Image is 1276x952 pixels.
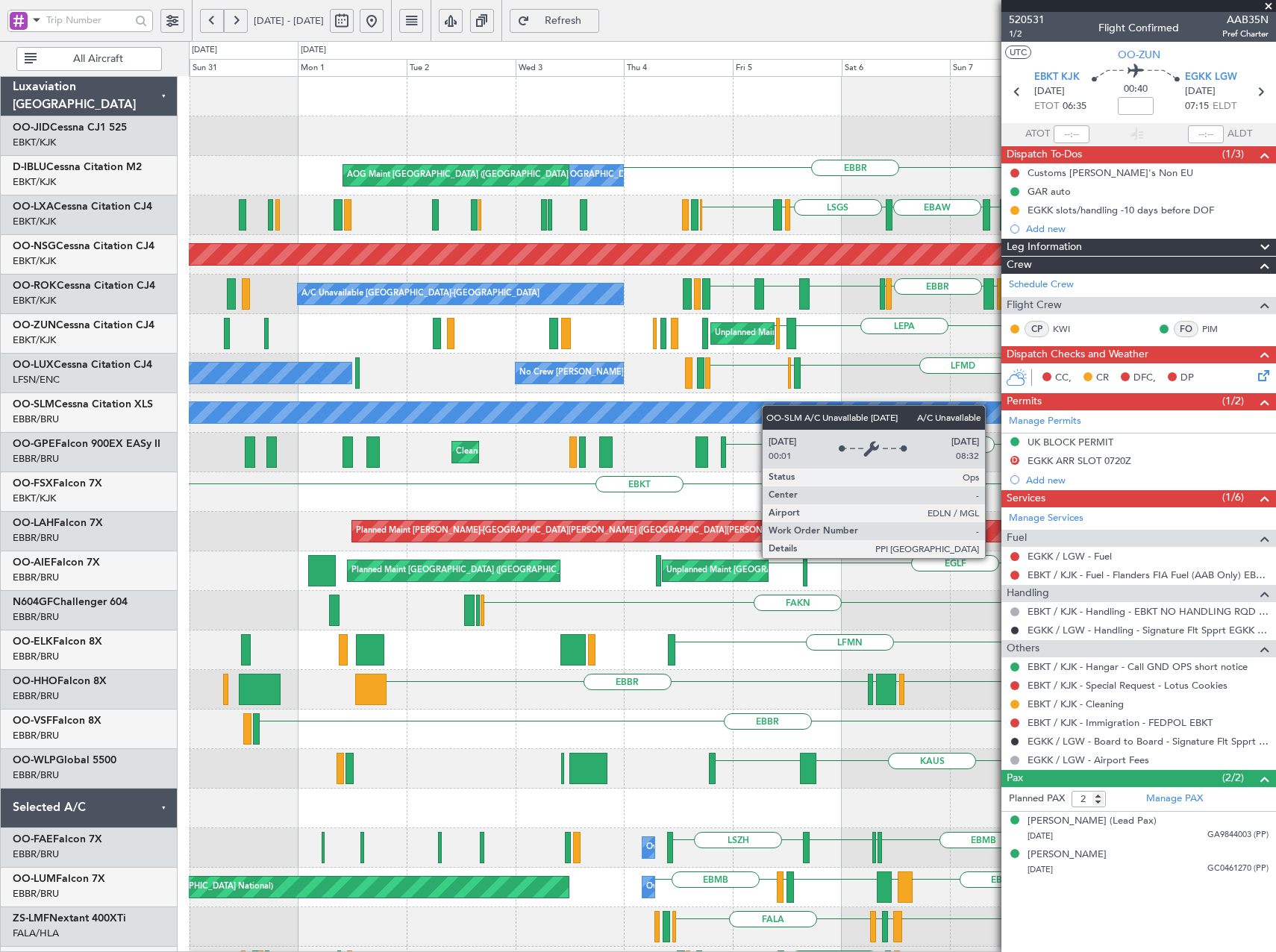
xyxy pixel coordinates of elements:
[13,874,105,884] a: OO-LUMFalcon 7X
[1028,814,1157,829] div: [PERSON_NAME] (Lead Pax)
[1028,754,1149,766] a: EGKK / LGW - Airport Fees
[1118,47,1160,63] span: OO-ZUN
[13,399,153,410] a: OO-SLMCessna Citation XLS
[1028,624,1269,636] a: EGKK / LGW - Handling - Signature Flt Spprt EGKK / LGW
[13,478,102,489] a: OO-FSXFalcon 7X
[13,848,59,861] a: EBBR/BRU
[254,14,324,28] span: [DATE] - [DATE]
[1098,20,1179,36] div: Flight Confirmed
[1007,530,1027,547] span: Fuel
[1227,127,1252,142] span: ALDT
[13,755,116,765] a: OO-WLPGlobal 5500
[13,215,56,228] a: EBKT/KJK
[13,294,56,307] a: EBKT/KJK
[192,44,217,57] div: [DATE]
[13,122,127,133] a: OO-JIDCessna CJ1 525
[13,360,152,370] a: OO-LUXCessna Citation CJ4
[13,333,56,347] a: EBKT/KJK
[456,441,705,463] div: Cleaning [GEOGRAPHIC_DATA] ([GEOGRAPHIC_DATA] National)
[1096,371,1109,386] span: CR
[13,399,54,410] span: OO-SLM
[950,59,1059,77] div: Sun 7
[733,59,842,77] div: Fri 5
[1028,454,1131,467] div: EGKK ARR SLOT 0720Z
[13,689,59,703] a: EBBR/BRU
[1025,321,1049,337] div: CP
[1034,99,1059,114] span: ETOT
[40,54,157,64] span: All Aircraft
[13,557,51,568] span: OO-AIE
[1009,414,1081,429] a: Manage Permits
[13,597,128,607] a: N604GFChallenger 604
[13,650,59,663] a: EBBR/BRU
[1009,28,1045,40] span: 1/2
[1028,204,1214,216] div: EGKK slots/handling -10 days before DOF
[190,59,298,77] div: Sun 31
[13,320,56,331] span: OO-ZUN
[13,281,155,291] a: OO-ROKCessna Citation CJ4
[1202,322,1236,336] a: PIM
[1185,70,1237,85] span: EGKK LGW
[1007,297,1062,314] span: Flight Crew
[1026,474,1269,486] div: Add new
[1028,735,1269,748] a: EGKK / LGW - Board to Board - Signature Flt Spprt EGKK / LGW
[1054,125,1089,143] input: --:--
[13,452,59,466] a: EBBR/BRU
[1124,82,1148,97] span: 00:40
[646,836,748,859] div: Owner Melsbroek Air Base
[13,518,103,528] a: OO-LAHFalcon 7X
[298,59,407,77] div: Mon 1
[301,283,540,305] div: A/C Unavailable [GEOGRAPHIC_DATA]-[GEOGRAPHIC_DATA]
[1034,70,1080,85] span: EBKT KJK
[1025,127,1050,142] span: ATOT
[1222,146,1244,162] span: (1/3)
[715,322,960,345] div: Unplanned Maint [GEOGRAPHIC_DATA] ([GEOGRAPHIC_DATA])
[510,9,599,33] button: Refresh
[13,927,59,940] a: FALA/HLA
[13,557,100,568] a: OO-AIEFalcon 7X
[13,136,56,149] a: EBKT/KJK
[1213,99,1236,114] span: ELDT
[1222,770,1244,786] span: (2/2)
[1222,489,1244,505] span: (1/6)
[1055,371,1072,386] span: CC,
[301,44,326,57] div: [DATE]
[13,834,53,845] span: OO-FAE
[13,531,59,545] a: EBBR/BRU
[1222,393,1244,409] span: (1/2)
[13,492,56,505] a: EBKT/KJK
[13,518,54,528] span: OO-LAH
[13,373,60,386] a: LFSN/ENC
[1063,99,1086,114] span: 06:35
[1028,185,1071,198] div: GAR auto
[1133,371,1156,386] span: DFC,
[1028,864,1053,875] span: [DATE]
[13,254,56,268] a: EBKT/KJK
[1009,12,1045,28] span: 520531
[13,175,56,189] a: EBKT/KJK
[13,439,160,449] a: OO-GPEFalcon 900EX EASy II
[13,636,102,647] a: OO-ELKFalcon 8X
[1026,222,1269,235] div: Add new
[13,715,52,726] span: OO-VSF
[1028,698,1124,710] a: EBKT / KJK - Cleaning
[16,47,162,71] button: All Aircraft
[13,439,55,449] span: OO-GPE
[13,162,46,172] span: D-IBLU
[13,201,54,212] span: OO-LXA
[1053,322,1086,336] a: KWI
[351,560,587,582] div: Planned Maint [GEOGRAPHIC_DATA] ([GEOGRAPHIC_DATA])
[1180,371,1194,386] span: DP
[1007,585,1049,602] span: Handling
[13,676,57,686] span: OO-HHO
[407,59,516,77] div: Tue 2
[13,887,59,901] a: EBBR/BRU
[1028,716,1213,729] a: EBKT / KJK - Immigration - FEDPOL EBKT
[1222,12,1269,28] span: AAB35N
[1028,166,1193,179] div: Customs [PERSON_NAME]'s Non EU
[624,59,733,77] div: Thu 4
[666,560,947,582] div: Unplanned Maint [GEOGRAPHIC_DATA] ([GEOGRAPHIC_DATA] National)
[13,162,142,172] a: D-IBLUCessna Citation M2
[646,876,748,898] div: Owner Melsbroek Air Base
[533,16,594,26] span: Refresh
